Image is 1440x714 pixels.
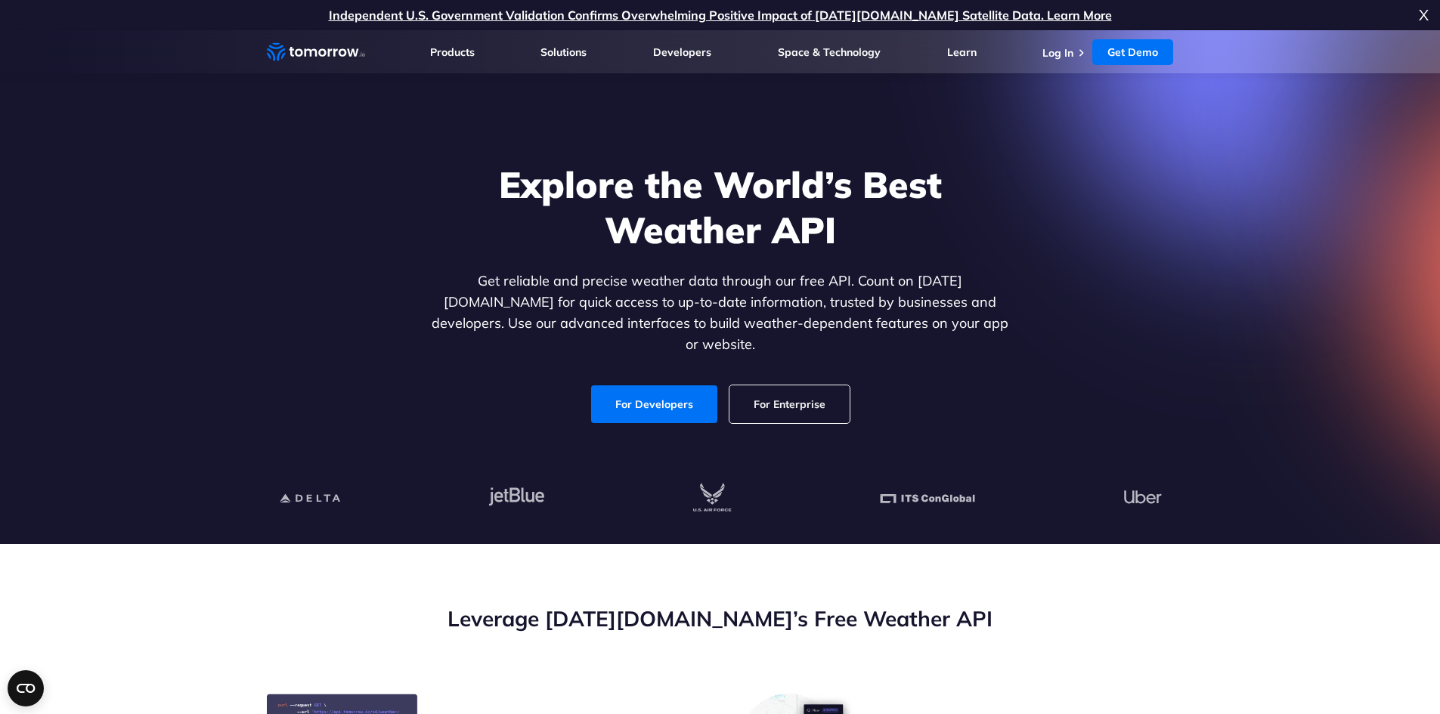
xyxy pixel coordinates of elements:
p: Get reliable and precise weather data through our free API. Count on [DATE][DOMAIN_NAME] for quic... [429,270,1012,355]
a: Get Demo [1092,39,1173,65]
a: Log In [1042,46,1073,60]
a: Solutions [540,45,587,59]
a: Independent U.S. Government Validation Confirms Overwhelming Positive Impact of [DATE][DOMAIN_NAM... [329,8,1112,23]
a: Learn [947,45,977,59]
a: For Developers [591,385,717,423]
a: For Enterprise [729,385,850,423]
h1: Explore the World’s Best Weather API [429,162,1012,252]
a: Home link [267,41,365,63]
a: Developers [653,45,711,59]
a: Products [430,45,475,59]
button: Open CMP widget [8,670,44,706]
h2: Leverage [DATE][DOMAIN_NAME]’s Free Weather API [267,604,1174,633]
a: Space & Technology [778,45,881,59]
